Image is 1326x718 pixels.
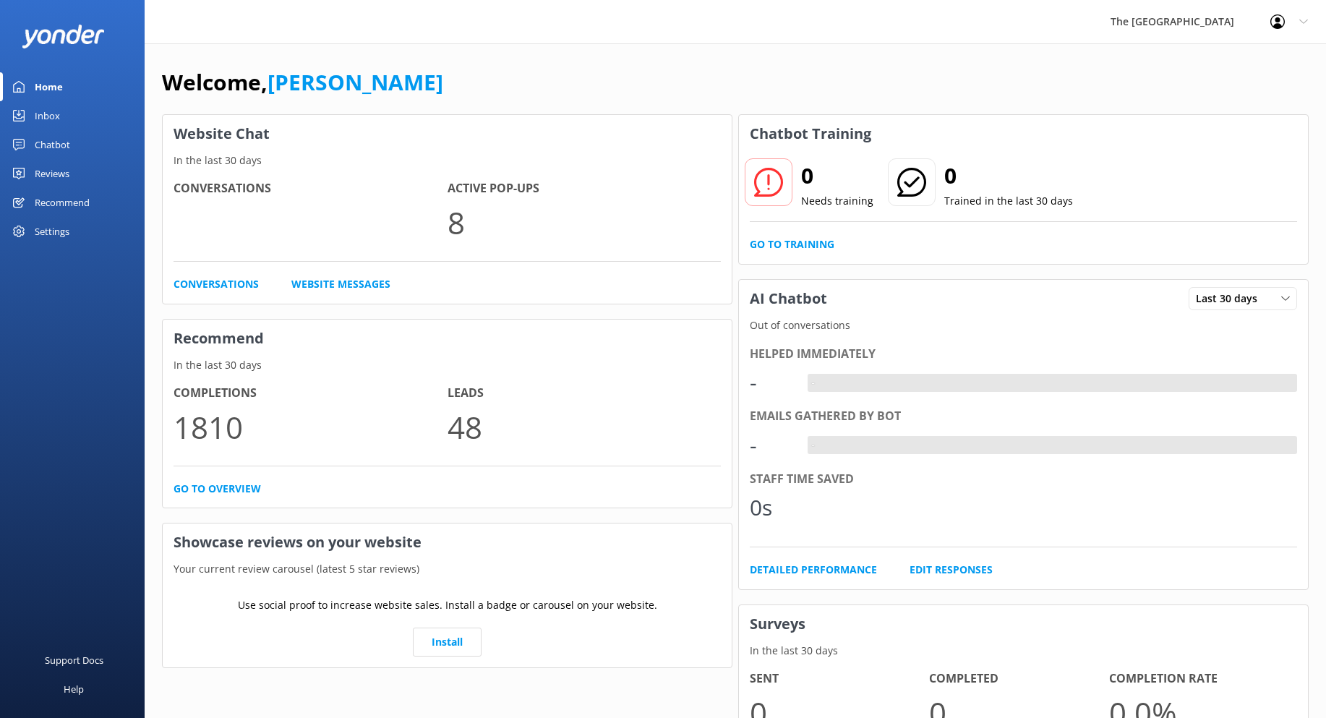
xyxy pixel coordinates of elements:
[801,193,873,209] p: Needs training
[163,115,732,153] h3: Website Chat
[739,605,1308,643] h3: Surveys
[448,403,722,451] p: 48
[750,236,834,252] a: Go to Training
[910,562,993,578] a: Edit Responses
[174,276,259,292] a: Conversations
[291,276,390,292] a: Website Messages
[750,407,1297,426] div: Emails gathered by bot
[162,65,443,100] h1: Welcome,
[35,72,63,101] div: Home
[750,365,793,400] div: -
[22,25,105,48] img: yonder-white-logo.png
[750,490,793,525] div: 0s
[413,628,482,657] a: Install
[163,153,732,168] p: In the last 30 days
[929,670,1108,688] h4: Completed
[35,101,60,130] div: Inbox
[64,675,84,704] div: Help
[174,481,261,497] a: Go to overview
[45,646,103,675] div: Support Docs
[750,470,1297,489] div: Staff time saved
[739,317,1308,333] p: Out of conversations
[448,198,722,247] p: 8
[808,374,818,393] div: -
[163,523,732,561] h3: Showcase reviews on your website
[238,597,657,613] p: Use social proof to increase website sales. Install a badge or carousel on your website.
[750,670,929,688] h4: Sent
[35,188,90,217] div: Recommend
[1109,670,1288,688] h4: Completion Rate
[801,158,873,193] h2: 0
[35,159,69,188] div: Reviews
[35,130,70,159] div: Chatbot
[163,561,732,577] p: Your current review carousel (latest 5 star reviews)
[174,403,448,451] p: 1810
[750,562,877,578] a: Detailed Performance
[739,280,838,317] h3: AI Chatbot
[750,428,793,463] div: -
[808,436,818,455] div: -
[448,384,722,403] h4: Leads
[944,158,1073,193] h2: 0
[163,357,732,373] p: In the last 30 days
[944,193,1073,209] p: Trained in the last 30 days
[174,179,448,198] h4: Conversations
[739,643,1308,659] p: In the last 30 days
[268,67,443,97] a: [PERSON_NAME]
[163,320,732,357] h3: Recommend
[739,115,882,153] h3: Chatbot Training
[35,217,69,246] div: Settings
[1196,291,1266,307] span: Last 30 days
[174,384,448,403] h4: Completions
[448,179,722,198] h4: Active Pop-ups
[750,345,1297,364] div: Helped immediately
